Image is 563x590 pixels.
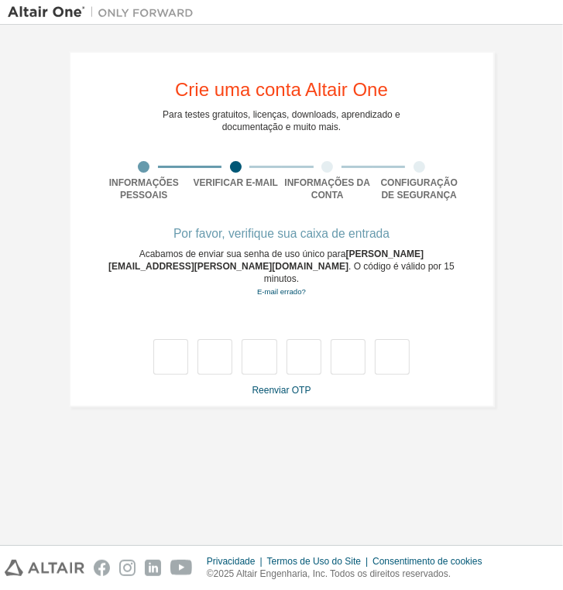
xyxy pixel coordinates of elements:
img: Altair One [8,5,201,20]
div: Por favor, verifique sua caixa de entrada [98,229,465,238]
div: Verificar e-mail [190,177,282,189]
span: [PERSON_NAME][EMAIL_ADDRESS][PERSON_NAME][DOMAIN_NAME] [108,249,424,272]
div: Crie uma conta Altair One [175,81,388,99]
div: Privacidade [207,555,267,568]
img: linkedin.svg [145,560,161,576]
img: facebook.svg [94,560,110,576]
div: Acabamos de enviar sua senha de uso único para . O código é válido por 15 minutos. [98,248,465,298]
div: Informações da conta [282,177,374,201]
a: Reenviar OTP [252,385,311,396]
img: altair_logo.svg [5,560,84,576]
div: Termos de Uso do Site [267,555,373,568]
div: Consentimento de cookies [372,555,491,568]
font: 2025 Altair Engenharia, Inc. Todos os direitos reservados. [214,568,451,579]
div: Informações pessoais [98,177,191,201]
div: Para testes gratuitos, licenças, downloads, aprendizado e documentação e muito mais. [163,108,400,133]
img: youtube.svg [170,560,193,576]
div: Configuração de segurança [373,177,465,201]
img: instagram.svg [119,560,136,576]
p: © [207,568,492,581]
a: Go back to the registration form [257,287,306,296]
